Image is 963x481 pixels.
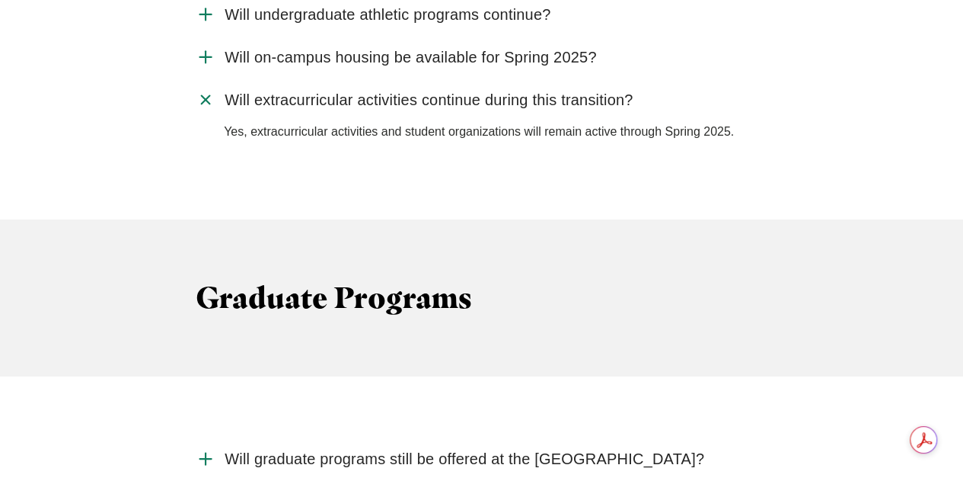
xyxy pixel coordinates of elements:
[225,450,704,469] span: Will graduate programs still be offered at the [GEOGRAPHIC_DATA]?
[225,5,550,24] span: Will undergraduate athletic programs continue?
[196,281,767,316] h3: Graduate Programs
[225,91,633,110] span: Will extracurricular activities continue during this transition?
[224,121,767,143] p: Yes, extracurricular activities and student organizations will remain active through Spring 2025.
[225,48,596,67] span: Will on-campus housing be available for Spring 2025?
